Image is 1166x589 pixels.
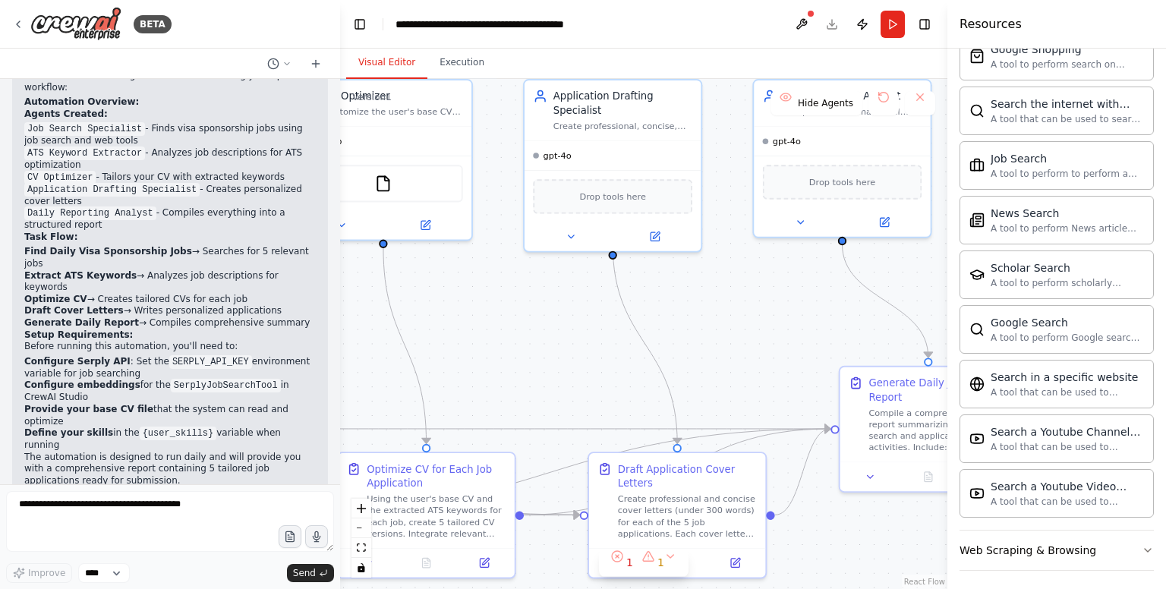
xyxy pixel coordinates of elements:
[351,499,371,518] button: zoom in
[991,222,1144,235] div: A tool to perform News article search with a search_query.
[6,563,72,583] button: Improve
[798,97,853,109] span: Hide Agents
[24,305,316,317] li: → Writes personalized applications
[24,380,140,390] strong: Configure embeddings
[304,55,328,73] button: Start a new chat
[914,14,935,35] button: Hide right sidebar
[524,422,830,522] g: Edge from ff0fc59f-6758-44b8-b575-6853a400ac75 to 2d8751a2-486d-4128-b25d-1485b0c75d14
[24,246,316,269] li: → Searches for 5 relevant jobs
[771,91,862,115] button: Hide Agents
[24,246,192,257] strong: Find Daily Visa Sponsorship Jobs
[24,172,316,184] li: - Tailors your CV with extracted keywords
[991,42,1144,57] div: Google Shopping
[524,508,579,522] g: Edge from ff0fc59f-6758-44b8-b575-6853a400ac75 to 95d3c9a2-532e-46c3-94f2-cc0e548b8f93
[287,564,334,582] button: Send
[140,427,217,440] code: {user_skills}
[314,136,342,147] span: gpt-4o
[323,89,462,103] div: CV Optimizer
[24,270,316,294] li: → Analyzes job descriptions for keywords
[385,216,466,234] button: Open in side panel
[24,147,316,172] li: - Analyzes job descriptions for ATS optimization
[868,376,1007,405] div: Generate Daily Job Search Report
[24,356,131,367] strong: Configure Serply API
[351,558,371,578] button: toggle interactivity
[24,123,316,147] li: - Finds visa sponsorship jobs using job search and web tools
[783,106,922,118] div: Compile and summarize all daily job search and application activities into a clear, structured da...
[24,380,316,404] li: for the in CrewAI Studio
[261,55,298,73] button: Switch to previous chat
[783,89,922,103] div: Daily Reporting Analyst
[24,270,137,281] strong: Extract ATS Keywords
[960,15,1022,33] h4: Resources
[22,422,830,436] g: Edge from ad0df42b-e2ed-4710-88a1-10ba74c16eac to 2d8751a2-486d-4128-b25d-1485b0c75d14
[969,158,985,173] img: SerplyJobSearchTool
[553,89,692,118] div: Application Drafting Specialist
[599,549,689,577] button: 11
[809,175,875,190] span: Drop tools here
[773,136,801,147] span: gpt-4o
[839,366,1018,493] div: Generate Daily Job Search ReportCompile a comprehensive daily report summarizing all job search a...
[969,322,985,337] img: SerplyWebSearchTool
[969,103,985,118] img: SerperDevTool
[904,578,945,586] a: React Flow attribution
[24,329,133,340] strong: Setup Requirements:
[960,543,1096,558] div: Web Scraping & Browsing
[24,404,153,414] strong: Provide your base CV file
[396,554,457,572] button: No output available
[427,47,496,79] button: Execution
[991,370,1144,385] div: Search in a specific website
[395,17,566,32] nav: breadcrumb
[24,341,316,353] p: Before running this automation, you'll need to:
[991,96,1144,112] div: Search the internet with Serper
[588,452,767,578] div: Draft Application Cover LettersCreate professional and concise cover letters (under 300 words) fo...
[991,332,1144,344] div: A tool to perform Google search with a search_query.
[991,424,1144,439] div: Search a Youtube Channels content
[835,244,935,357] g: Edge from 8a7f3b0b-e970-401d-9eea-9a8e721d9efc to 2d8751a2-486d-4128-b25d-1485b0c75d14
[293,567,316,579] span: Send
[352,91,392,103] div: Version 1
[273,422,830,522] g: Edge from 87ec948c-d9ac-405a-bfa2-65a5ad8f8c9a to 2d8751a2-486d-4128-b25d-1485b0c75d14
[24,305,124,316] strong: Draft Cover Letters
[606,244,685,444] g: Edge from 09e56478-b9fe-46cb-adff-32b91d6b731c to 95d3c9a2-532e-46c3-94f2-cc0e548b8f93
[24,317,316,329] li: → Compiles comprehensive summary
[614,228,695,245] button: Open in side panel
[351,518,371,538] button: zoom out
[991,277,1144,289] div: A tool to perform scholarly literature search with a search_query.
[868,408,1007,453] div: Compile a comprehensive daily report summarizing all job search and application activities. Inclu...
[711,554,760,572] button: Open in side panel
[553,121,692,132] div: Create professional, concise, and persuasive cover letters (under 300 words) that highlight the c...
[367,461,506,490] div: Optimize CV for Each Job Application
[375,175,392,193] img: FileReadTool
[351,538,371,558] button: fit view
[28,567,65,579] span: Improve
[294,79,473,241] div: CV OptimizerCustomize the user's base CV by naturally integrating ATS keywords while maintaining ...
[24,294,87,304] strong: Optimize CV
[336,452,515,578] div: Optimize CV for Each Job ApplicationUsing the user's base CV and the extracted ATS keywords for e...
[24,294,316,306] li: → Creates tailored CVs for each job
[991,386,1144,398] div: A tool that can be used to semantic search a query from a specific URL content.
[24,184,316,208] li: - Creates personalized cover letters
[351,499,371,578] div: React Flow controls
[991,260,1144,276] div: Scholar Search
[376,247,433,443] g: Edge from 01173dde-477c-449b-9e29-cbb9b71b9c3c to ff0fc59f-6758-44b8-b575-6853a400ac75
[991,168,1144,180] div: A tool to perform to perform a job search in the [GEOGRAPHIC_DATA] with a search_query.
[24,404,316,427] li: that the system can read and optimize
[626,555,633,570] span: 1
[991,113,1144,125] div: A tool that can be used to search the internet with a search_query. Supports different search typ...
[134,15,172,33] div: BETA
[991,315,1144,330] div: Google Search
[323,106,462,118] div: Customize the user's base CV by naturally integrating ATS keywords while maintaining professional...
[991,206,1144,221] div: News Search
[30,7,121,41] img: Logo
[367,493,506,539] div: Using the user's base CV and the extracted ATS keywords for each job, create 5 tailored CV versio...
[775,422,830,522] g: Edge from 95d3c9a2-532e-46c3-94f2-cc0e548b8f93 to 2d8751a2-486d-4128-b25d-1485b0c75d14
[991,58,1144,71] div: A tool to perform search on Google shopping with a search_query.
[618,493,757,539] div: Create professional and concise cover letters (under 300 words) for each of the 5 job application...
[960,531,1154,570] button: Web Scraping & Browsing
[969,486,985,501] img: YoutubeVideoSearchTool
[898,468,959,486] button: No output available
[991,441,1144,453] div: A tool that can be used to semantic search a query from a Youtube Channels content.
[24,427,316,452] li: in the variable when running
[969,267,985,282] img: SerplyScholarSearchTool
[459,554,509,572] button: Open in side panel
